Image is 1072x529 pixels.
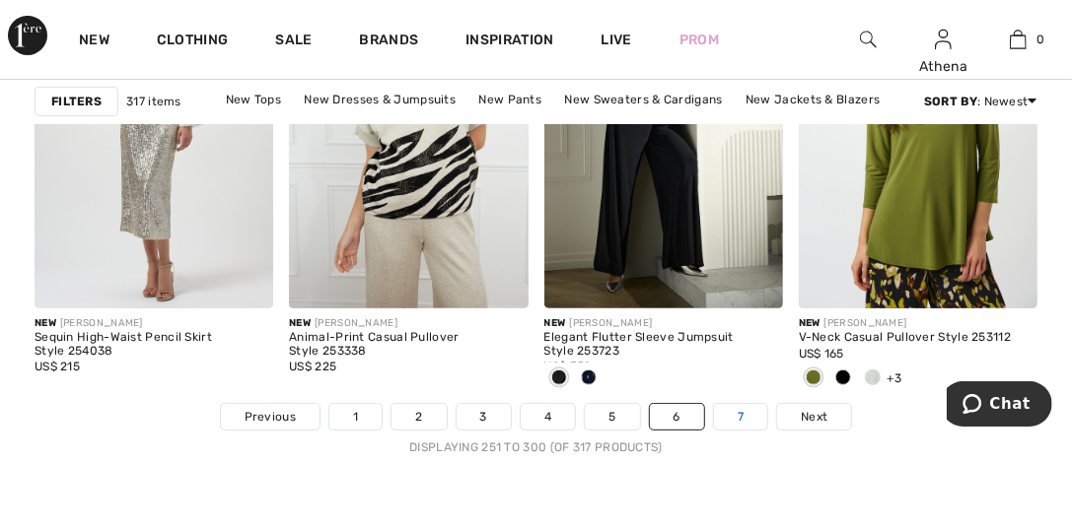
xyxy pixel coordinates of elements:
[799,347,844,361] span: US$ 165
[947,381,1052,430] iframe: Opens a widget where you can chat to one of our agents
[907,56,980,77] div: Athena
[465,32,553,52] span: Inspiration
[585,404,639,430] a: 5
[51,93,102,110] strong: Filters
[35,438,1037,456] div: Displaying 251 to 300 (of 317 products)
[650,404,704,430] a: 6
[35,331,273,359] div: Sequin High-Waist Pencil Skirt Style 254038
[294,87,465,112] a: New Dresses & Jumpsuits
[360,32,419,52] a: Brands
[574,363,604,395] div: Midnight Blue
[79,32,109,52] a: New
[935,30,952,48] a: Sign In
[714,404,767,430] a: 7
[799,317,821,329] span: New
[289,317,311,329] span: New
[858,363,888,395] div: Vanilla 30
[544,316,783,331] div: [PERSON_NAME]
[35,317,56,329] span: New
[935,28,952,51] img: My Info
[799,316,1037,331] div: [PERSON_NAME]
[245,408,296,426] span: Previous
[544,331,783,359] div: Elegant Flutter Sleeve Jumpsuit Style 253723
[1036,31,1044,48] span: 0
[455,112,536,138] a: New Skirts
[539,112,651,138] a: New Outerwear
[544,317,566,329] span: New
[392,404,446,430] a: 2
[457,404,511,430] a: 3
[799,363,828,395] div: Artichoke
[777,404,851,430] a: Next
[157,32,228,52] a: Clothing
[329,404,382,430] a: 1
[860,28,877,51] img: search the website
[801,408,827,426] span: Next
[35,360,80,373] span: US$ 215
[289,316,528,331] div: [PERSON_NAME]
[544,360,592,373] span: US$ 359
[216,87,291,112] a: New Tops
[924,93,1037,110] div: : Newest
[289,331,528,359] div: Animal-Print Casual Pullover Style 253338
[799,331,1037,345] div: V-Neck Casual Pullover Style 253112
[544,363,574,395] div: Black
[828,363,858,395] div: Black
[602,30,632,50] a: Live
[8,16,47,55] img: 1ère Avenue
[736,87,890,112] a: New Jackets & Blazers
[888,371,902,385] span: +3
[555,87,733,112] a: New Sweaters & Cardigans
[35,403,1037,456] nav: Page navigation
[982,28,1055,51] a: 0
[924,95,977,108] strong: Sort By
[221,404,320,430] a: Previous
[469,87,552,112] a: New Pants
[35,316,273,331] div: [PERSON_NAME]
[275,32,312,52] a: Sale
[679,30,719,50] a: Prom
[1010,28,1027,51] img: My Bag
[521,404,575,430] a: 4
[126,93,181,110] span: 317 items
[289,360,336,373] span: US$ 225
